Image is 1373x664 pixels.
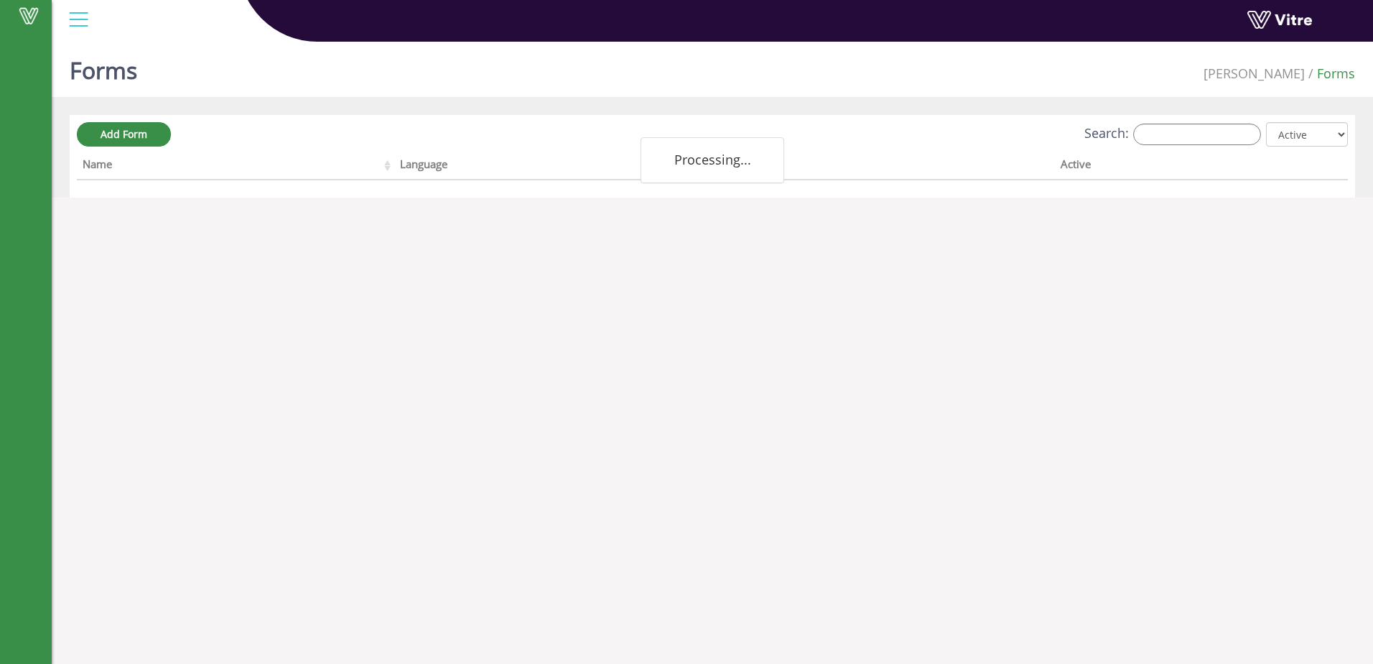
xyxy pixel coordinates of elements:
h1: Forms [70,36,137,97]
input: Search: [1133,124,1261,145]
span: 379 [1204,65,1305,82]
th: Active [1055,153,1284,180]
a: Add Form [77,122,171,147]
label: Search: [1084,124,1261,145]
li: Forms [1305,65,1355,83]
span: Add Form [101,127,147,141]
th: Company [727,153,1055,180]
th: Name [77,153,394,180]
div: Processing... [641,137,784,183]
th: Language [394,153,726,180]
